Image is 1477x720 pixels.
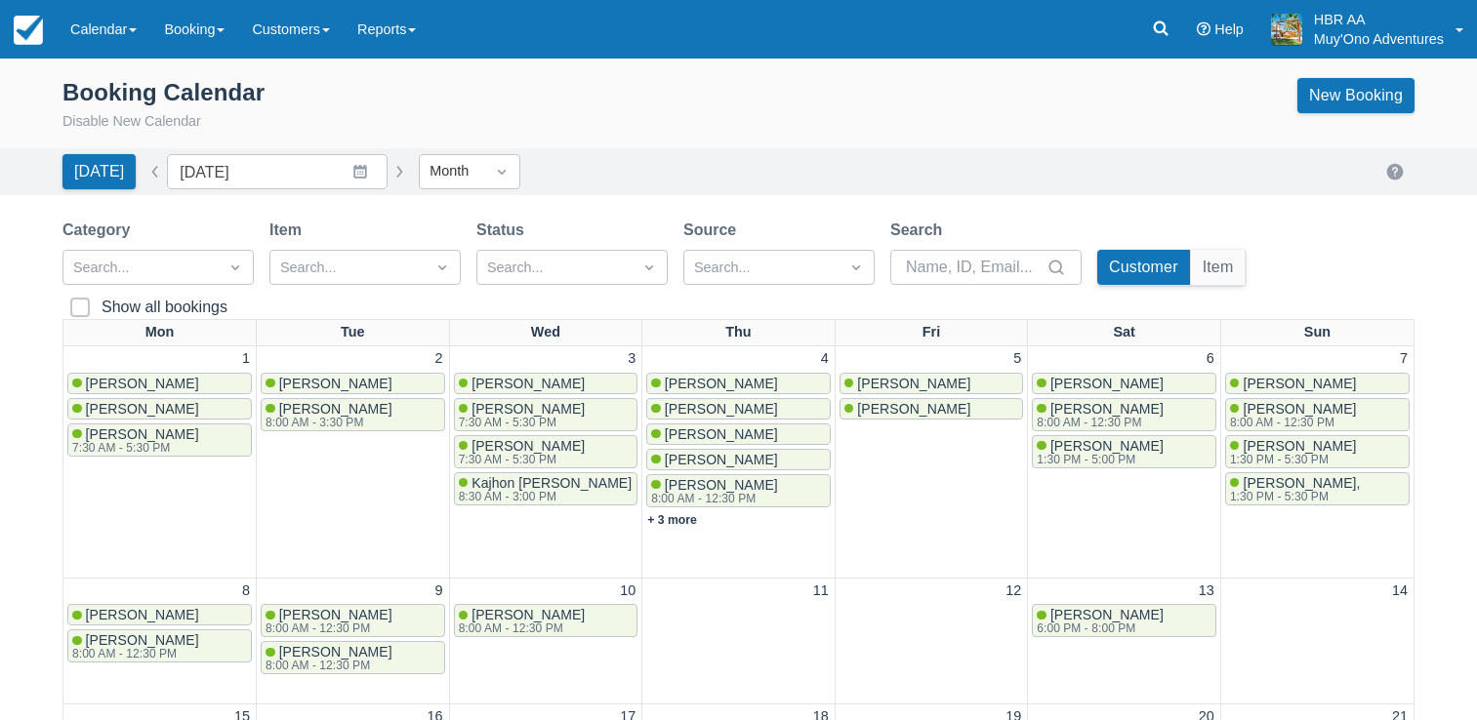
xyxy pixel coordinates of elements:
a: [PERSON_NAME]6:00 PM - 8:00 PM [1032,604,1216,637]
div: 7:30 AM - 5:30 PM [459,454,582,465]
span: [PERSON_NAME] [279,644,392,660]
a: Mon [142,320,179,345]
a: 6 [1203,348,1218,370]
div: Booking Calendar [62,78,265,107]
button: Disable New Calendar [62,111,201,133]
div: 8:00 AM - 12:30 PM [72,648,195,660]
span: [PERSON_NAME] [1243,376,1356,391]
div: Show all bookings [102,298,227,317]
span: [PERSON_NAME] [1050,607,1164,622]
a: [PERSON_NAME]7:30 AM - 5:30 PM [454,398,638,431]
a: 8 [238,580,254,602]
a: [PERSON_NAME] [454,373,638,394]
span: Kajhon [PERSON_NAME] [472,475,632,491]
a: New Booking [1297,78,1415,113]
a: [PERSON_NAME]1:30 PM - 5:30 PM [1225,435,1410,468]
p: Muy'Ono Adventures [1314,29,1444,49]
a: 1 [238,348,254,370]
div: 8:00 AM - 12:30 PM [1037,417,1160,428]
a: Thu [721,320,755,345]
div: 1:30 PM - 5:00 PM [1037,454,1160,465]
a: [PERSON_NAME]8:00 AM - 12:30 PM [646,474,831,507]
span: Dropdown icon [639,258,659,277]
span: Dropdown icon [492,162,512,181]
div: 8:00 AM - 12:30 PM [651,493,774,504]
span: [PERSON_NAME] [472,376,585,391]
div: 8:00 AM - 12:30 PM [266,660,389,671]
label: Category [62,219,138,242]
span: [PERSON_NAME] [665,452,778,467]
a: 7 [1396,348,1412,370]
span: [PERSON_NAME] [1050,401,1164,417]
a: 9 [431,580,447,602]
a: [PERSON_NAME]8:00 AM - 12:30 PM [67,629,252,662]
a: [PERSON_NAME] [1032,373,1216,394]
a: [PERSON_NAME]8:00 AM - 3:30 PM [261,398,445,431]
span: [PERSON_NAME] [665,477,778,493]
a: [PERSON_NAME] [67,373,252,394]
span: [PERSON_NAME] [665,426,778,442]
span: [PERSON_NAME] [1243,438,1356,454]
span: [PERSON_NAME] [279,607,392,622]
span: [PERSON_NAME] [472,607,585,622]
a: 11 [809,580,833,602]
a: [PERSON_NAME]8:00 AM - 12:30 PM [454,604,638,637]
a: [PERSON_NAME] [840,373,1024,394]
a: [PERSON_NAME] [261,373,445,394]
img: checkfront-main-nav-mini-logo.png [14,16,43,45]
span: [PERSON_NAME] [86,607,199,622]
div: 8:00 AM - 12:30 PM [1230,417,1353,428]
a: [PERSON_NAME]7:30 AM - 5:30 PM [454,435,638,468]
span: [PERSON_NAME] [1050,376,1164,391]
span: [PERSON_NAME] [1050,438,1164,454]
a: Sat [1109,320,1138,345]
a: [PERSON_NAME]8:00 AM - 12:30 PM [261,641,445,674]
label: Search [890,219,950,242]
a: Wed [527,320,564,345]
label: Source [683,219,744,242]
span: [PERSON_NAME] [86,401,199,417]
a: [PERSON_NAME]7:30 AM - 5:30 PM [67,423,252,457]
img: A20 [1271,14,1302,45]
span: [PERSON_NAME], [1243,475,1360,491]
input: Name, ID, Email... [906,250,1043,285]
p: HBR AA [1314,10,1444,29]
a: 3 [624,348,639,370]
a: 5 [1009,348,1025,370]
div: 8:00 AM - 12:30 PM [459,622,582,634]
a: 10 [616,580,639,602]
a: [PERSON_NAME] [646,423,831,445]
span: [PERSON_NAME] [279,376,392,391]
a: [PERSON_NAME]1:30 PM - 5:00 PM [1032,435,1216,468]
div: 7:30 AM - 5:30 PM [459,417,582,428]
span: Dropdown icon [432,258,452,277]
a: [PERSON_NAME]8:00 AM - 12:30 PM [1225,398,1410,431]
a: Fri [919,320,944,345]
a: [PERSON_NAME] [840,398,1024,420]
a: [PERSON_NAME] [67,398,252,420]
span: [PERSON_NAME] [86,632,199,648]
span: [PERSON_NAME] [86,426,199,442]
span: [PERSON_NAME] [472,438,585,454]
label: Item [269,219,309,242]
a: 14 [1388,580,1412,602]
span: Dropdown icon [846,258,866,277]
a: 2 [431,348,447,370]
span: [PERSON_NAME] [665,376,778,391]
label: Status [476,219,532,242]
span: [PERSON_NAME] [1243,401,1356,417]
a: [PERSON_NAME] [646,373,831,394]
button: Customer [1097,250,1190,285]
div: 1:30 PM - 5:30 PM [1230,454,1353,465]
a: [PERSON_NAME] [67,604,252,625]
a: Sun [1300,320,1334,345]
div: Month [430,161,474,182]
a: [PERSON_NAME] [646,398,831,420]
span: Help [1214,21,1244,37]
span: [PERSON_NAME] [857,376,970,391]
span: Dropdown icon [226,258,245,277]
a: + 3 more [647,513,697,527]
a: [PERSON_NAME]8:00 AM - 12:30 PM [1032,398,1216,431]
span: [PERSON_NAME] [857,401,970,417]
div: 6:00 PM - 8:00 PM [1037,622,1160,634]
